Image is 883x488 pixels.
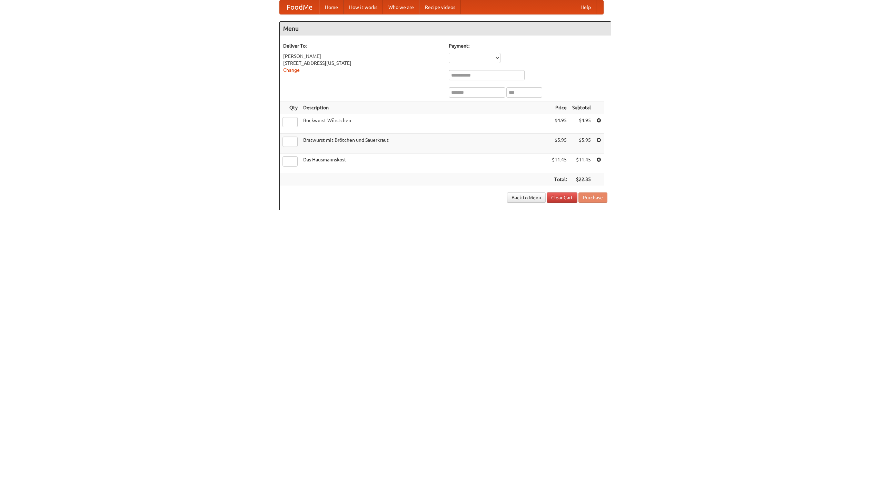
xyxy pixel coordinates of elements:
[575,0,596,14] a: Help
[549,173,569,186] th: Total:
[280,0,319,14] a: FoodMe
[449,42,607,49] h5: Payment:
[569,153,594,173] td: $11.45
[319,0,344,14] a: Home
[383,0,419,14] a: Who we are
[569,173,594,186] th: $22.35
[569,114,594,134] td: $4.95
[280,101,300,114] th: Qty
[280,22,611,36] h4: Menu
[569,101,594,114] th: Subtotal
[549,153,569,173] td: $11.45
[507,192,546,203] a: Back to Menu
[419,0,461,14] a: Recipe videos
[549,114,569,134] td: $4.95
[344,0,383,14] a: How it works
[578,192,607,203] button: Purchase
[300,153,549,173] td: Das Hausmannskost
[283,42,442,49] h5: Deliver To:
[283,67,300,73] a: Change
[283,60,442,67] div: [STREET_ADDRESS][US_STATE]
[283,53,442,60] div: [PERSON_NAME]
[300,134,549,153] td: Bratwurst mit Brötchen und Sauerkraut
[549,134,569,153] td: $5.95
[300,101,549,114] th: Description
[300,114,549,134] td: Bockwurst Würstchen
[569,134,594,153] td: $5.95
[547,192,577,203] a: Clear Cart
[549,101,569,114] th: Price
